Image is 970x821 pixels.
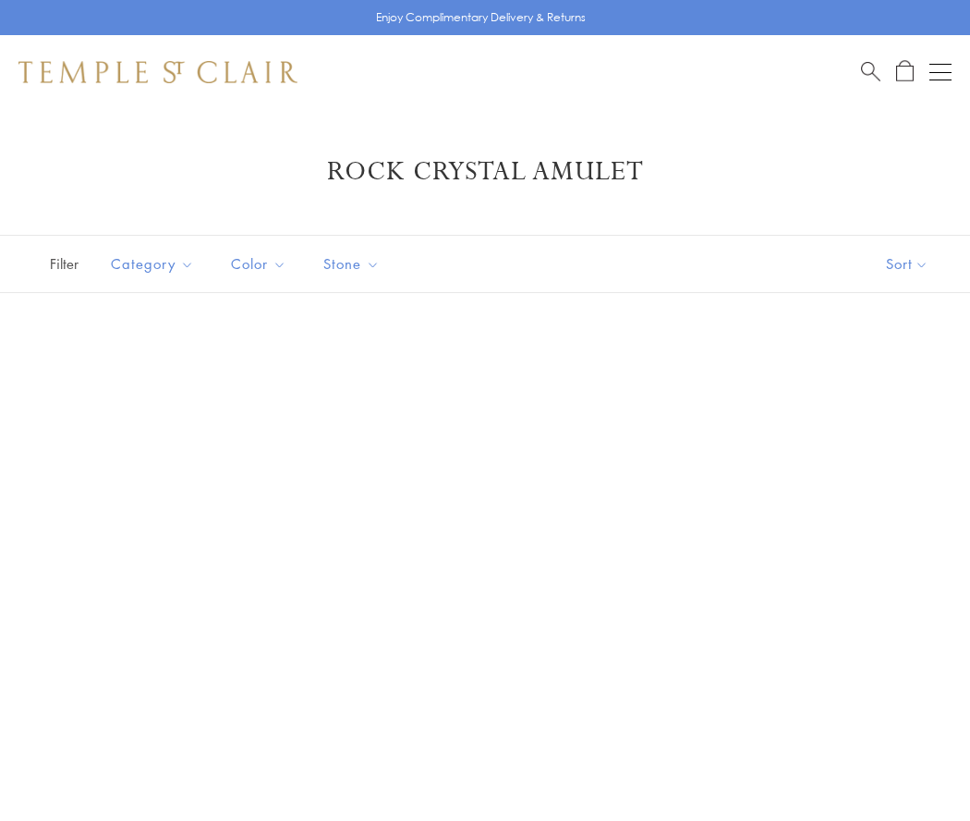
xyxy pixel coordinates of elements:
[222,252,300,276] span: Color
[18,61,297,83] img: Temple St. Clair
[376,8,586,27] p: Enjoy Complimentary Delivery & Returns
[896,60,914,83] a: Open Shopping Bag
[97,243,208,285] button: Category
[102,252,208,276] span: Category
[46,155,924,189] h1: Rock Crystal Amulet
[309,243,394,285] button: Stone
[314,252,394,276] span: Stone
[929,61,952,83] button: Open navigation
[861,60,880,83] a: Search
[844,236,970,292] button: Show sort by
[217,243,300,285] button: Color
